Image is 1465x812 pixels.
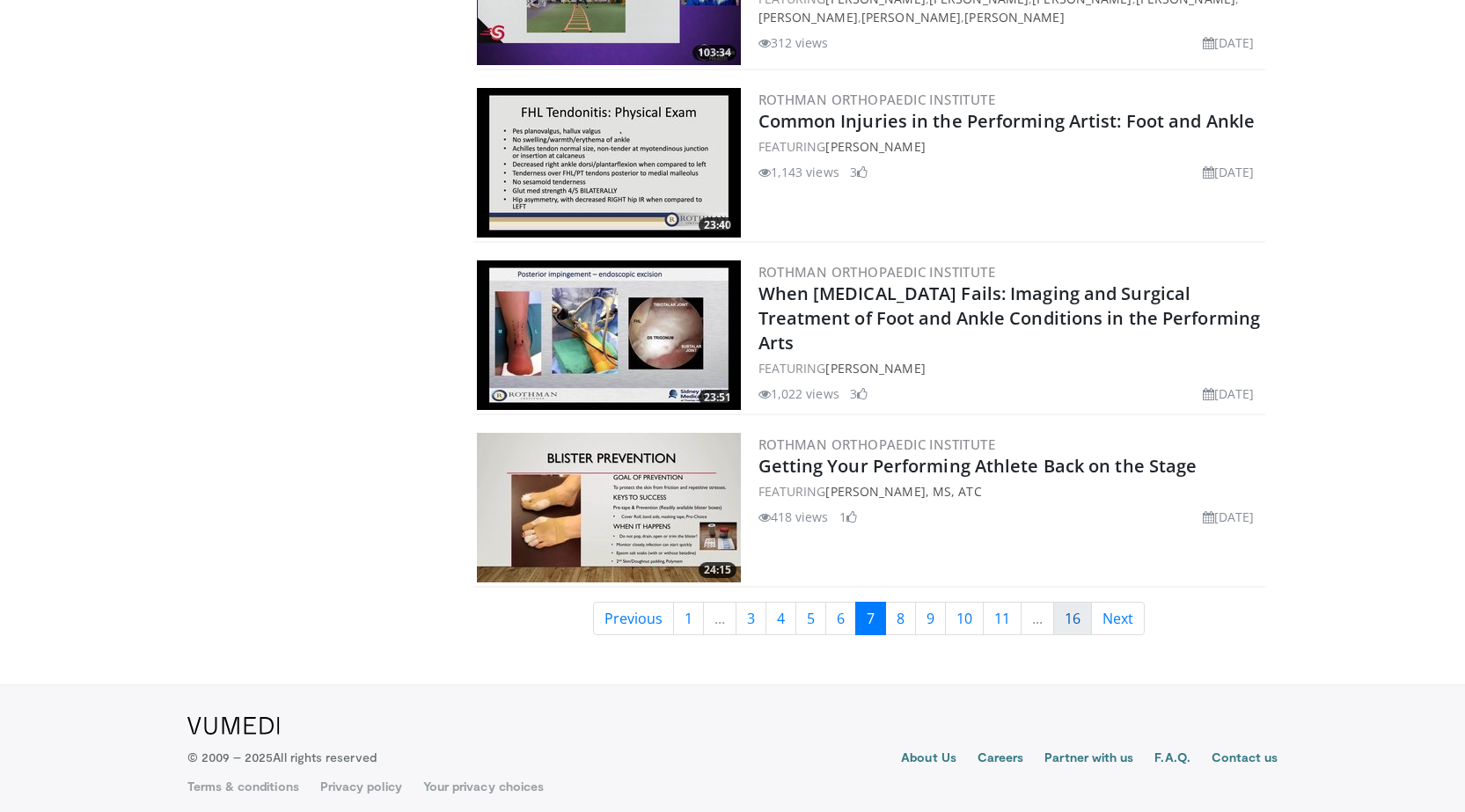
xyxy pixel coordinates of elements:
a: 9 [915,602,946,635]
a: [PERSON_NAME] [964,9,1064,26]
a: 3 [736,602,766,635]
li: 3 [850,384,868,403]
a: 24:15 [477,433,741,582]
li: 1 [839,508,857,526]
a: 11 [983,602,1022,635]
a: Privacy policy [320,778,402,795]
img: fe9cb578-0efd-4c0d-8bf2-fb45e2f39c53.300x170_q85_crop-smart_upscale.jpg [477,260,741,410]
nav: Search results pages [473,602,1265,635]
li: 3 [850,163,868,181]
a: When [MEDICAL_DATA] Fails: Imaging and Surgical Treatment of Foot and Ankle Conditions in the Per... [758,282,1261,355]
a: 6 [825,602,856,635]
a: 1 [673,602,704,635]
span: 23:40 [699,217,736,233]
a: Partner with us [1044,749,1133,770]
a: 5 [795,602,826,635]
span: All rights reserved [273,750,376,764]
img: VuMedi Logo [187,717,280,735]
a: Rothman Orthopaedic Institute [758,435,996,453]
a: Rothman Orthopaedic Institute [758,263,996,281]
a: Next [1091,602,1145,635]
li: [DATE] [1203,508,1255,526]
a: 23:40 [477,88,741,238]
a: [PERSON_NAME] [825,138,925,155]
a: F.A.Q. [1154,749,1190,770]
li: 1,022 views [758,384,839,403]
a: Contact us [1212,749,1278,770]
a: About Us [901,749,956,770]
img: c7409758-0933-4800-8394-6001db51db8f.300x170_q85_crop-smart_upscale.jpg [477,433,741,582]
a: Rothman Orthopaedic Institute [758,91,996,108]
li: [DATE] [1203,384,1255,403]
img: bcdc3080-324d-470b-a662-5b3f8e79094e.300x170_q85_crop-smart_upscale.jpg [477,88,741,238]
a: 10 [945,602,984,635]
a: 23:51 [477,260,741,410]
li: 418 views [758,508,829,526]
div: FEATURING [758,482,1262,501]
div: FEATURING [758,137,1262,156]
li: [DATE] [1203,163,1255,181]
li: 1,143 views [758,163,839,181]
a: [PERSON_NAME] [861,9,961,26]
a: Getting Your Performing Athlete Back on the Stage [758,454,1198,478]
a: Terms & conditions [187,778,299,795]
span: 103:34 [692,45,736,61]
a: [PERSON_NAME] [825,360,925,377]
a: Careers [978,749,1024,770]
a: 7 [855,602,886,635]
span: 23:51 [699,390,736,406]
a: 4 [765,602,796,635]
a: Your privacy choices [423,778,544,795]
li: [DATE] [1203,33,1255,52]
a: 16 [1053,602,1092,635]
a: [PERSON_NAME], MS, ATC [825,483,981,500]
a: [PERSON_NAME] [758,9,858,26]
a: Common Injuries in the Performing Artist: Foot and Ankle [758,109,1256,133]
li: 312 views [758,33,829,52]
div: FEATURING [758,359,1262,377]
a: Previous [593,602,674,635]
a: 8 [885,602,916,635]
span: 24:15 [699,562,736,578]
p: © 2009 – 2025 [187,749,377,766]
